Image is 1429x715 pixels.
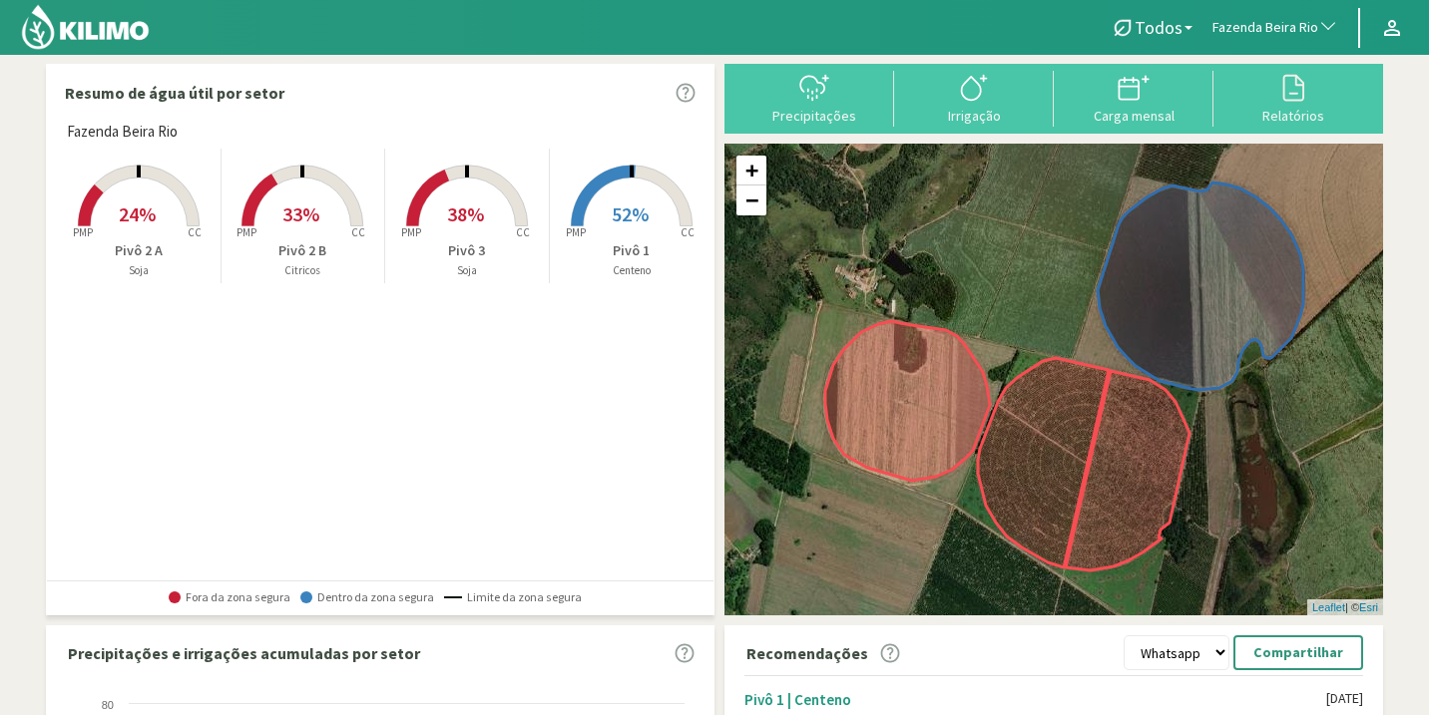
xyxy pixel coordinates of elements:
[188,225,202,239] tspan: CC
[57,240,221,261] p: Pivô 2 A
[401,225,421,239] tspan: PMP
[1219,109,1367,123] div: Relatórios
[222,262,385,279] p: Citricos
[734,71,894,124] button: Precipitações
[1307,599,1383,616] div: | ©
[1212,18,1318,38] span: Fazenda Beira Rio
[57,262,221,279] p: Soja
[67,121,178,144] span: Fazenda Beira Rio
[900,109,1048,123] div: Irrigação
[1253,641,1343,664] p: Compartilhar
[385,262,549,279] p: Soja
[1213,71,1373,124] button: Relatórios
[65,81,284,105] p: Resumo de água útil por setor
[516,225,530,239] tspan: CC
[20,3,151,51] img: Kilimo
[566,225,586,239] tspan: PMP
[68,641,420,665] p: Precipitações e irrigações acumuladas por setor
[1359,601,1378,613] a: Esri
[1312,601,1345,613] a: Leaflet
[746,641,868,665] p: Recomendações
[740,109,888,123] div: Precipitações
[1326,690,1363,707] div: [DATE]
[352,225,366,239] tspan: CC
[736,156,766,185] a: Zoom in
[1060,109,1207,123] div: Carga mensal
[447,201,484,226] span: 38%
[681,225,695,239] tspan: CC
[385,240,549,261] p: Pivô 3
[222,240,385,261] p: Pivô 2 B
[282,201,319,226] span: 33%
[1202,6,1348,50] button: Fazenda Beira Rio
[444,590,582,604] span: Limite da zona segura
[1054,71,1213,124] button: Carga mensal
[169,590,290,604] span: Fora da zona segura
[102,699,114,711] text: 80
[1135,17,1183,38] span: Todos
[237,225,256,239] tspan: PMP
[744,690,1326,709] div: Pivô 1 | Centeno
[300,590,434,604] span: Dentro da zona segura
[1233,635,1363,670] button: Compartilhar
[119,201,156,226] span: 24%
[550,262,714,279] p: Centeno
[73,225,93,239] tspan: PMP
[736,185,766,215] a: Zoom out
[550,240,714,261] p: Pivô 1
[612,201,649,226] span: 52%
[894,71,1054,124] button: Irrigação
